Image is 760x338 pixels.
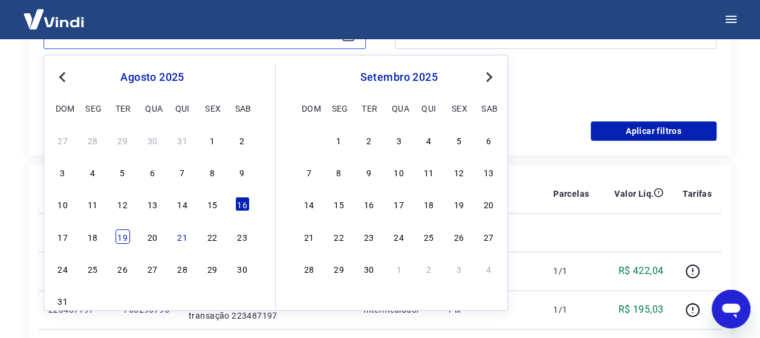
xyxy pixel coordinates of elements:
[56,133,70,147] div: Choose domingo, 27 de julho de 2025
[175,293,190,308] div: Choose quinta-feira, 4 de setembro de 2025
[235,229,250,243] div: Choose sábado, 23 de agosto de 2025
[452,261,466,276] div: Choose sexta-feira, 3 de outubro de 2025
[683,188,712,200] p: Tarifas
[175,133,190,147] div: Choose quinta-feira, 31 de julho de 2025
[482,70,496,84] button: Next Month
[331,229,346,243] div: Choose segunda-feira, 22 de setembro de 2025
[56,229,70,243] div: Choose domingo, 17 de agosto de 2025
[452,197,466,211] div: Choose sexta-feira, 19 de setembro de 2025
[421,165,436,179] div: Choose quinta-feira, 11 de setembro de 2025
[421,229,436,243] div: Choose quinta-feira, 25 de setembro de 2025
[235,261,250,276] div: Choose sábado, 30 de agosto de 2025
[591,121,716,141] button: Aplicar filtros
[362,133,376,147] div: Choose terça-feira, 2 de setembro de 2025
[302,133,316,147] div: Choose domingo, 31 de agosto de 2025
[452,165,466,179] div: Choose sexta-feira, 12 de setembro de 2025
[56,293,70,308] div: Choose domingo, 31 de agosto de 2025
[362,229,376,243] div: Choose terça-feira, 23 de setembro de 2025
[553,265,589,277] p: 1/1
[452,133,466,147] div: Choose sexta-feira, 5 de setembro de 2025
[235,133,250,147] div: Choose sábado, 2 de agosto de 2025
[115,133,130,147] div: Choose terça-feira, 29 de julho de 2025
[421,197,436,211] div: Choose quinta-feira, 18 de setembro de 2025
[362,165,376,179] div: Choose terça-feira, 9 de setembro de 2025
[481,261,496,276] div: Choose sábado, 4 de outubro de 2025
[115,197,130,211] div: Choose terça-feira, 12 de agosto de 2025
[362,100,376,115] div: ter
[553,304,589,316] p: 1/1
[175,165,190,179] div: Choose quinta-feira, 7 de agosto de 2025
[392,133,406,147] div: Choose quarta-feira, 3 de setembro de 2025
[85,229,100,243] div: Choose segunda-feira, 18 de agosto de 2025
[362,197,376,211] div: Choose terça-feira, 16 de setembro de 2025
[553,188,589,200] p: Parcelas
[300,131,498,277] div: month 2025-09
[115,261,130,276] div: Choose terça-feira, 26 de agosto de 2025
[85,293,100,308] div: Choose segunda-feira, 1 de setembro de 2025
[614,188,654,200] p: Valor Líq.
[421,133,436,147] div: Choose quinta-feira, 4 de setembro de 2025
[205,229,219,243] div: Choose sexta-feira, 22 de agosto de 2025
[85,100,100,115] div: seg
[235,100,250,115] div: sab
[205,133,219,147] div: Choose sexta-feira, 1 de agosto de 2025
[56,165,70,179] div: Choose domingo, 3 de agosto de 2025
[145,133,160,147] div: Choose quarta-feira, 30 de julho de 2025
[175,261,190,276] div: Choose quinta-feira, 28 de agosto de 2025
[115,100,130,115] div: ter
[712,290,750,328] iframe: Botão para abrir a janela de mensagens
[54,131,251,310] div: month 2025-08
[145,165,160,179] div: Choose quarta-feira, 6 de agosto de 2025
[481,229,496,243] div: Choose sábado, 27 de setembro de 2025
[452,229,466,243] div: Choose sexta-feira, 26 de setembro de 2025
[452,100,466,115] div: sex
[56,261,70,276] div: Choose domingo, 24 de agosto de 2025
[15,1,93,37] img: Vindi
[205,197,219,211] div: Choose sexta-feira, 15 de agosto de 2025
[331,100,346,115] div: seg
[235,165,250,179] div: Choose sábado, 9 de agosto de 2025
[481,197,496,211] div: Choose sábado, 20 de setembro de 2025
[392,100,406,115] div: qua
[392,261,406,276] div: Choose quarta-feira, 1 de outubro de 2025
[481,100,496,115] div: sab
[302,100,316,115] div: dom
[392,197,406,211] div: Choose quarta-feira, 17 de setembro de 2025
[619,264,664,278] p: R$ 422,04
[85,133,100,147] div: Choose segunda-feira, 28 de julho de 2025
[302,261,316,276] div: Choose domingo, 28 de setembro de 2025
[145,261,160,276] div: Choose quarta-feira, 27 de agosto de 2025
[115,293,130,308] div: Choose terça-feira, 2 de setembro de 2025
[56,197,70,211] div: Choose domingo, 10 de agosto de 2025
[55,70,70,84] button: Previous Month
[205,293,219,308] div: Choose sexta-feira, 5 de setembro de 2025
[331,165,346,179] div: Choose segunda-feira, 8 de setembro de 2025
[56,100,70,115] div: dom
[205,261,219,276] div: Choose sexta-feira, 29 de agosto de 2025
[145,197,160,211] div: Choose quarta-feira, 13 de agosto de 2025
[85,165,100,179] div: Choose segunda-feira, 4 de agosto de 2025
[115,165,130,179] div: Choose terça-feira, 5 de agosto de 2025
[175,100,190,115] div: qui
[145,229,160,243] div: Choose quarta-feira, 20 de agosto de 2025
[302,197,316,211] div: Choose domingo, 14 de setembro de 2025
[145,293,160,308] div: Choose quarta-feira, 3 de setembro de 2025
[619,302,664,317] p: R$ 195,03
[85,261,100,276] div: Choose segunda-feira, 25 de agosto de 2025
[392,165,406,179] div: Choose quarta-feira, 10 de setembro de 2025
[145,100,160,115] div: qua
[205,100,219,115] div: sex
[362,261,376,276] div: Choose terça-feira, 30 de setembro de 2025
[392,229,406,243] div: Choose quarta-feira, 24 de setembro de 2025
[481,133,496,147] div: Choose sábado, 6 de setembro de 2025
[85,197,100,211] div: Choose segunda-feira, 11 de agosto de 2025
[235,293,250,308] div: Choose sábado, 6 de setembro de 2025
[115,229,130,243] div: Choose terça-feira, 19 de agosto de 2025
[421,261,436,276] div: Choose quinta-feira, 2 de outubro de 2025
[205,165,219,179] div: Choose sexta-feira, 8 de agosto de 2025
[421,100,436,115] div: qui
[331,197,346,211] div: Choose segunda-feira, 15 de setembro de 2025
[235,197,250,211] div: Choose sábado, 16 de agosto de 2025
[175,197,190,211] div: Choose quinta-feira, 14 de agosto de 2025
[331,133,346,147] div: Choose segunda-feira, 1 de setembro de 2025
